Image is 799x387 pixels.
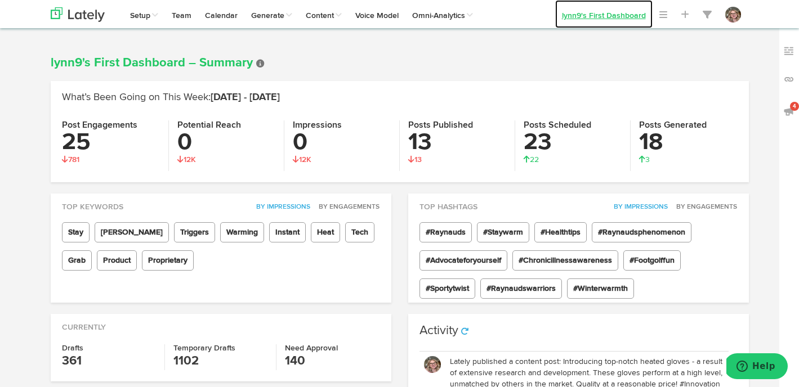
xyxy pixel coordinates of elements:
button: By Engagements [313,201,380,213]
h4: Posts Generated [639,120,738,130]
button: By Impressions [250,201,311,213]
h3: 140 [285,352,380,370]
h4: Posts Published [408,120,506,130]
span: #Chronicillnessawareness [512,250,618,271]
span: #Raynauds [419,222,472,242]
h3: Activity [419,325,458,337]
h1: lynn9's First Dashboard – Summary [51,56,749,70]
h3: 13 [408,130,506,154]
img: announcements_off.svg [783,106,794,117]
span: 22 [524,156,539,164]
span: #Sportytwist [419,278,475,299]
span: #Raynaudswarriors [480,278,562,299]
div: Currently [51,314,391,333]
span: Warming [220,222,264,242]
h3: 0 [293,130,391,154]
h4: Drafts [62,344,156,352]
iframe: Opens a widget where you can find more information [726,353,788,381]
span: #Staywarm [477,222,529,242]
img: OhcUycdS6u5e6MDkMfFl [725,7,741,22]
img: keywords_off.svg [783,46,794,57]
span: Heat [311,222,340,242]
span: #Winterwarmth [567,278,634,299]
span: Instant [269,222,306,242]
span: #Healthtips [534,222,587,242]
span: #Footgolffun [623,250,681,271]
h4: Need Approval [285,344,380,352]
span: 781 [62,156,79,164]
span: [PERSON_NAME] [95,222,169,242]
span: Product [97,250,137,271]
div: Top Keywords [51,193,391,213]
span: Triggers [174,222,215,242]
span: 13 [408,156,422,164]
h2: What’s Been Going on This Week: [62,92,738,103]
h3: 1102 [173,352,267,370]
img: OhcUycdS6u5e6MDkMfFl [424,356,441,373]
button: By Engagements [670,201,738,213]
span: Stay [62,222,90,242]
h4: Post Engagements [62,120,160,130]
img: logo_lately_bg_light.svg [51,7,105,22]
h3: 18 [639,130,738,154]
img: links_off.svg [783,74,794,85]
h3: 0 [177,130,275,154]
span: Grab [62,250,92,271]
span: Tech [345,222,374,242]
div: Top Hashtags [408,193,749,213]
h4: Posts Scheduled [524,120,622,130]
span: #Raynaudsphenomenon [592,222,691,242]
h4: Potential Reach [177,120,275,130]
h4: Impressions [293,120,391,130]
span: #Advocateforyourself [419,250,507,271]
span: 4 [790,102,799,111]
h3: 25 [62,130,160,154]
h3: 23 [524,130,622,154]
button: By Impressions [608,201,668,213]
h3: 361 [62,352,156,370]
span: 3 [639,156,650,164]
span: 12K [177,156,196,164]
span: 12K [293,156,311,164]
span: [DATE] - [DATE] [211,92,280,102]
h4: Temporary Drafts [173,344,267,352]
span: Proprietary [142,250,194,271]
